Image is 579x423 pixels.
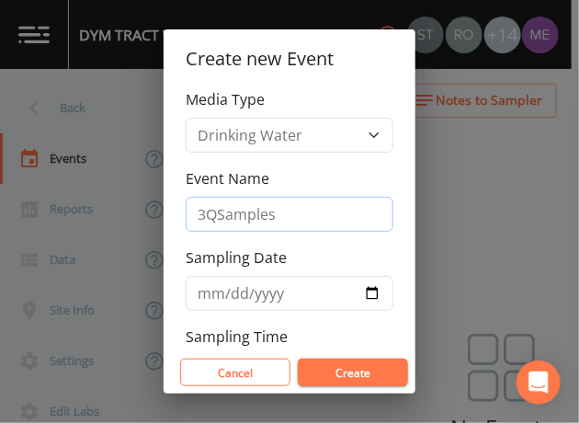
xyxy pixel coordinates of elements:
[186,246,287,269] label: Sampling Date
[180,359,290,386] button: Cancel
[517,360,561,405] div: Open Intercom Messenger
[298,359,408,386] button: Create
[164,29,415,88] h2: Create new Event
[186,326,288,348] label: Sampling Time
[186,88,265,110] label: Media Type
[186,167,269,189] label: Event Name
